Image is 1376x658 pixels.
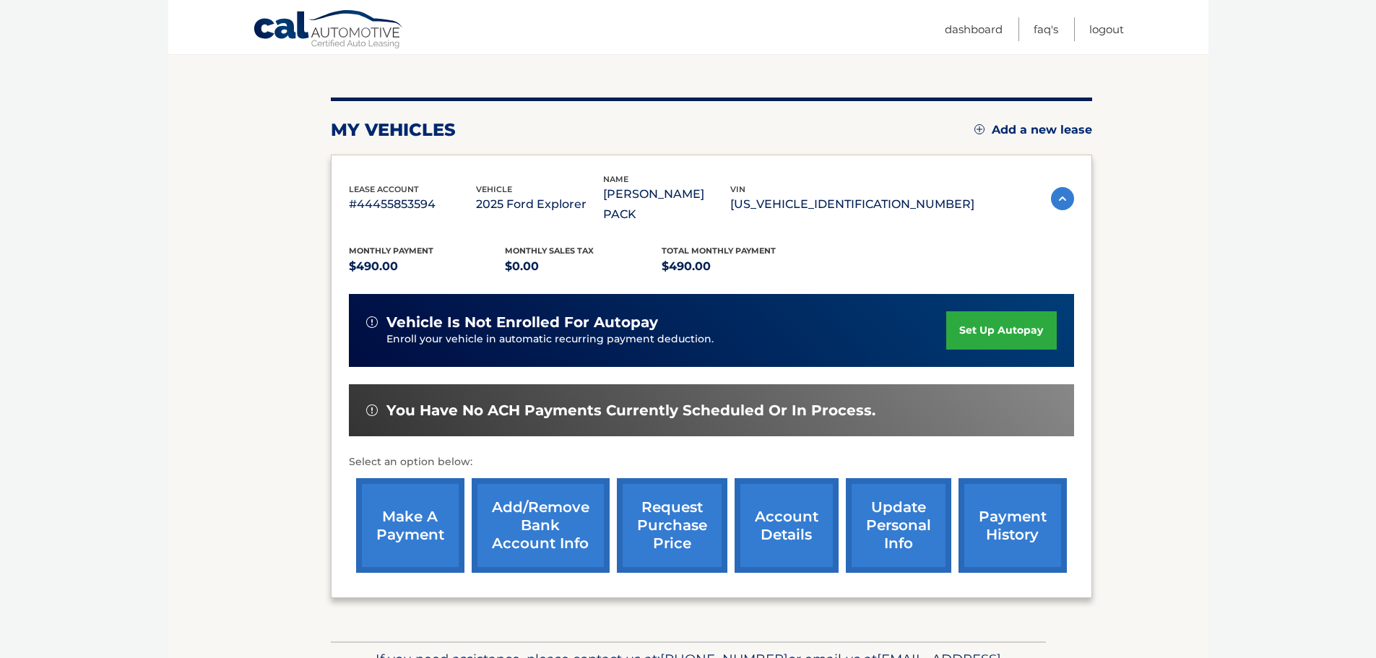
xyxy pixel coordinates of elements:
[386,332,947,347] p: Enroll your vehicle in automatic recurring payment deduction.
[349,256,506,277] p: $490.00
[735,478,839,573] a: account details
[349,194,476,215] p: #44455853594
[1051,187,1074,210] img: accordion-active.svg
[472,478,610,573] a: Add/Remove bank account info
[366,404,378,416] img: alert-white.svg
[603,174,628,184] span: name
[730,194,974,215] p: [US_VEHICLE_IDENTIFICATION_NUMBER]
[662,256,818,277] p: $490.00
[253,9,404,51] a: Cal Automotive
[505,256,662,277] p: $0.00
[505,246,594,256] span: Monthly sales Tax
[386,402,875,420] span: You have no ACH payments currently scheduled or in process.
[730,184,745,194] span: vin
[974,123,1092,137] a: Add a new lease
[349,184,419,194] span: lease account
[476,194,603,215] p: 2025 Ford Explorer
[349,454,1074,471] p: Select an option below:
[1034,17,1058,41] a: FAQ's
[959,478,1067,573] a: payment history
[974,124,985,134] img: add.svg
[945,17,1003,41] a: Dashboard
[331,119,456,141] h2: my vehicles
[1089,17,1124,41] a: Logout
[476,184,512,194] span: vehicle
[386,313,658,332] span: vehicle is not enrolled for autopay
[846,478,951,573] a: update personal info
[356,478,464,573] a: make a payment
[617,478,727,573] a: request purchase price
[603,184,730,225] p: [PERSON_NAME] PACK
[366,316,378,328] img: alert-white.svg
[662,246,776,256] span: Total Monthly Payment
[349,246,433,256] span: Monthly Payment
[946,311,1056,350] a: set up autopay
